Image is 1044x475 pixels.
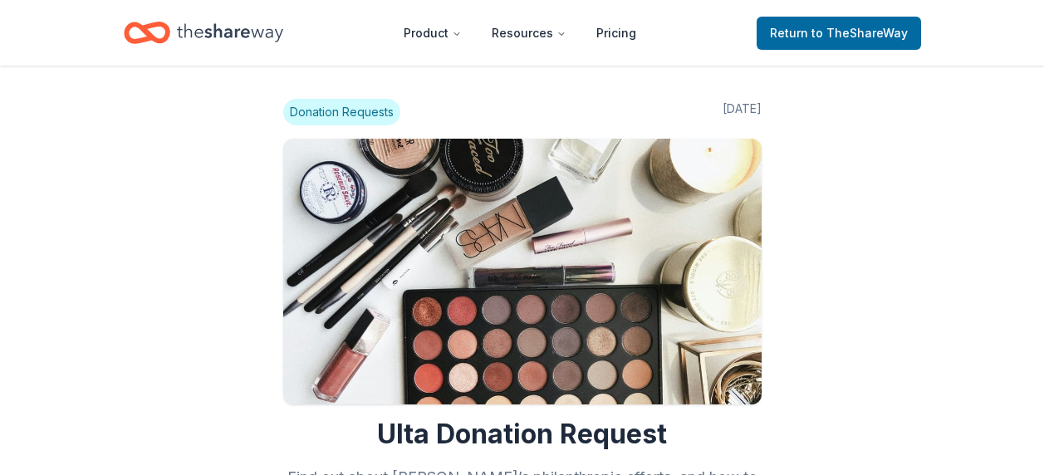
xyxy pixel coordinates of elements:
[390,13,649,52] nav: Main
[478,17,580,50] button: Resources
[583,17,649,50] a: Pricing
[124,13,283,52] a: Home
[723,99,762,125] span: [DATE]
[283,418,762,451] h1: Ulta Donation Request
[390,17,475,50] button: Product
[283,99,400,125] span: Donation Requests
[757,17,921,50] a: Returnto TheShareWay
[811,26,908,40] span: to TheShareWay
[770,23,908,43] span: Return
[283,139,762,404] img: Image for Ulta Donation Request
